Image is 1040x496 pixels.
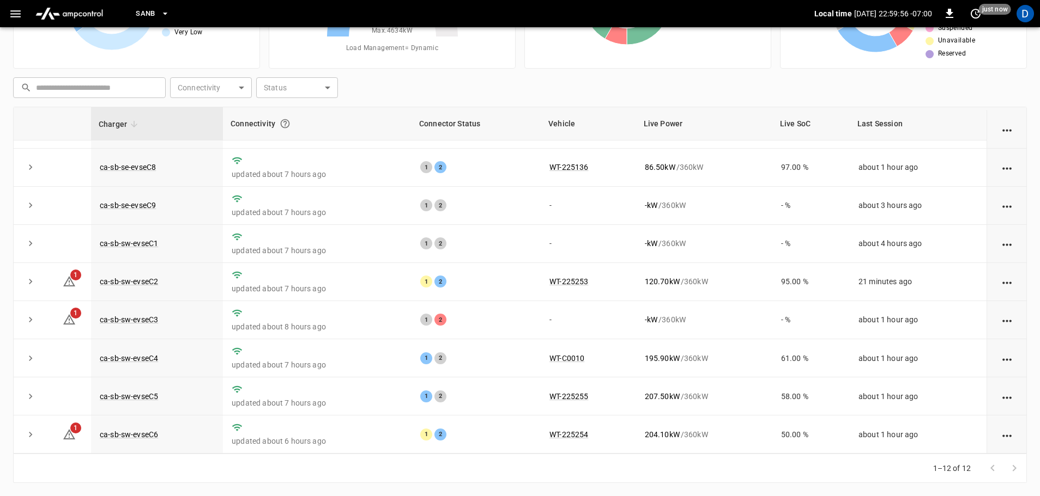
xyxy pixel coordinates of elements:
[541,187,636,225] td: -
[100,392,158,401] a: ca-sb-sw-evseC5
[850,225,987,263] td: about 4 hours ago
[412,107,541,140] th: Connector Status
[174,27,203,38] span: Very Low
[645,162,675,173] p: 86.50 kW
[232,321,403,332] p: updated about 8 hours ago
[850,339,987,377] td: about 1 hour ago
[549,277,588,286] a: WT-225253
[645,200,764,211] div: / 360 kW
[100,430,158,439] a: ca-sb-sw-evseC6
[645,391,764,402] div: / 360 kW
[434,352,446,364] div: 2
[100,277,158,286] a: ca-sb-sw-evseC2
[131,3,174,25] button: SanB
[772,415,850,454] td: 50.00 %
[850,263,987,301] td: 21 minutes ago
[70,422,81,433] span: 1
[933,463,971,474] p: 1–12 of 12
[346,43,439,54] span: Load Management = Dynamic
[772,225,850,263] td: - %
[645,238,657,249] p: - kW
[100,201,156,210] a: ca-sb-se-evseC9
[434,199,446,211] div: 2
[1017,5,1034,22] div: profile-icon
[434,428,446,440] div: 2
[420,237,432,249] div: 1
[850,415,987,454] td: about 1 hour ago
[31,3,107,24] img: ampcontrol.io logo
[645,353,680,364] p: 195.90 kW
[70,270,81,280] span: 1
[645,314,657,325] p: - kW
[1000,391,1014,402] div: action cell options
[22,197,39,213] button: expand row
[232,169,403,180] p: updated about 7 hours ago
[541,301,636,339] td: -
[850,301,987,339] td: about 1 hour ago
[645,353,764,364] div: / 360 kW
[232,397,403,408] p: updated about 7 hours ago
[645,162,764,173] div: / 360 kW
[420,390,432,402] div: 1
[850,107,987,140] th: Last Session
[232,436,403,446] p: updated about 6 hours ago
[1000,200,1014,211] div: action cell options
[645,429,764,440] div: / 360 kW
[372,26,413,36] span: Max. 4634 kW
[420,161,432,173] div: 1
[1000,124,1014,134] div: action cell options
[136,8,155,20] span: SanB
[645,200,657,211] p: - kW
[63,429,76,438] a: 1
[232,359,403,370] p: updated about 7 hours ago
[434,161,446,173] div: 2
[645,238,764,249] div: / 360 kW
[854,8,932,19] p: [DATE] 22:59:56 -07:00
[967,5,984,22] button: set refresh interval
[850,149,987,187] td: about 1 hour ago
[1000,314,1014,325] div: action cell options
[645,314,764,325] div: / 360 kW
[541,107,636,140] th: Vehicle
[645,276,680,287] p: 120.70 kW
[275,114,295,133] button: Connection between the charger and our software.
[434,237,446,249] div: 2
[772,149,850,187] td: 97.00 %
[100,163,156,172] a: ca-sb-se-evseC8
[645,429,680,440] p: 204.10 kW
[22,388,39,405] button: expand row
[549,163,588,172] a: WT-225136
[549,430,588,439] a: WT-225254
[420,275,432,287] div: 1
[541,225,636,263] td: -
[100,354,158,363] a: ca-sb-sw-evseC4
[938,23,973,34] span: Suspended
[1000,353,1014,364] div: action cell options
[645,276,764,287] div: / 360 kW
[814,8,852,19] p: Local time
[1000,162,1014,173] div: action cell options
[772,263,850,301] td: 95.00 %
[636,107,772,140] th: Live Power
[420,199,432,211] div: 1
[938,35,975,46] span: Unavailable
[420,314,432,326] div: 1
[434,314,446,326] div: 2
[772,339,850,377] td: 61.00 %
[70,308,81,319] span: 1
[63,315,76,323] a: 1
[772,107,850,140] th: Live SoC
[100,239,158,248] a: ca-sb-sw-evseC1
[1000,238,1014,249] div: action cell options
[645,391,680,402] p: 207.50 kW
[22,311,39,328] button: expand row
[850,187,987,225] td: about 3 hours ago
[22,350,39,366] button: expand row
[99,118,141,131] span: Charger
[938,48,966,59] span: Reserved
[772,377,850,415] td: 58.00 %
[22,235,39,252] button: expand row
[420,352,432,364] div: 1
[772,187,850,225] td: - %
[100,315,158,324] a: ca-sb-sw-evseC3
